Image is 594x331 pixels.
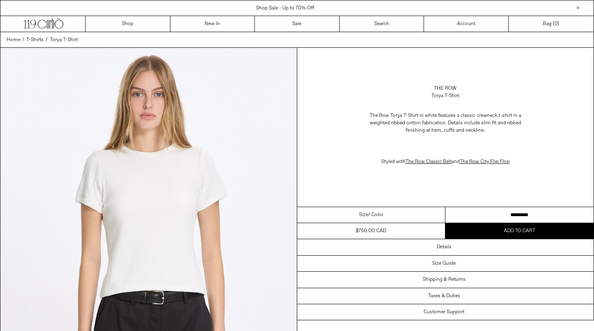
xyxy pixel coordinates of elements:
h3: Details [437,244,452,250]
span: / [22,36,24,44]
span: Size [359,211,368,219]
a: The Row [434,85,457,92]
button: Add to cart [445,223,594,239]
a: Bag () [509,16,594,32]
span: / [46,36,48,44]
p: The Row Torya T-Shirt in white features a classic crewneck t-shirt in a weighted ribbed cotton fa... [363,108,528,138]
a: The Row Classic Belt [405,159,452,165]
a: The Row City Flip Flop [460,159,510,165]
a: Shop [86,16,170,32]
span: Styled with and [381,159,510,165]
a: Sale [255,16,340,32]
a: Shop Sale - Up to 70% Off [256,5,314,12]
h3: Customer Support [424,309,464,315]
span: ) [554,20,559,28]
span: Torya T-Shirt [50,37,78,43]
div: Torya T-Shirt [431,92,459,100]
a: Torya T-Shirt [50,36,78,44]
a: Search [340,16,424,32]
a: T-Shirts [26,36,44,44]
a: New In [170,16,255,32]
span: / Color [368,211,383,219]
a: Account [424,16,509,32]
a: Home [7,36,20,44]
span: 0 [554,21,557,27]
span: Add to cart [504,228,535,234]
h3: Taxes & Duties [428,293,460,299]
span: T-Shirts [26,37,44,43]
div: $750.00 CAD [356,227,386,235]
h3: Shipping & Returns [423,277,466,282]
span: Home [7,37,20,43]
h3: Size Guide [432,261,456,266]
